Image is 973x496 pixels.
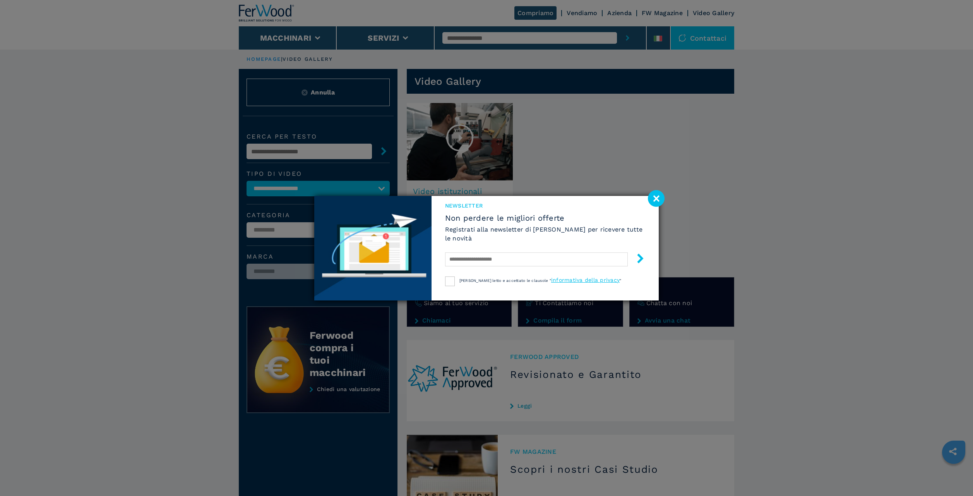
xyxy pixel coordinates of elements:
span: " [620,278,621,283]
button: submit-button [628,251,645,269]
h6: Registrati alla newsletter di [PERSON_NAME] per ricevere tutte le novità [445,225,645,243]
span: Non perdere le migliori offerte [445,213,645,223]
a: informativa della privacy [551,277,620,283]
span: [PERSON_NAME] letto e accettato le clausole " [459,278,551,283]
img: Newsletter image [314,196,432,300]
span: NEWSLETTER [445,202,645,209]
